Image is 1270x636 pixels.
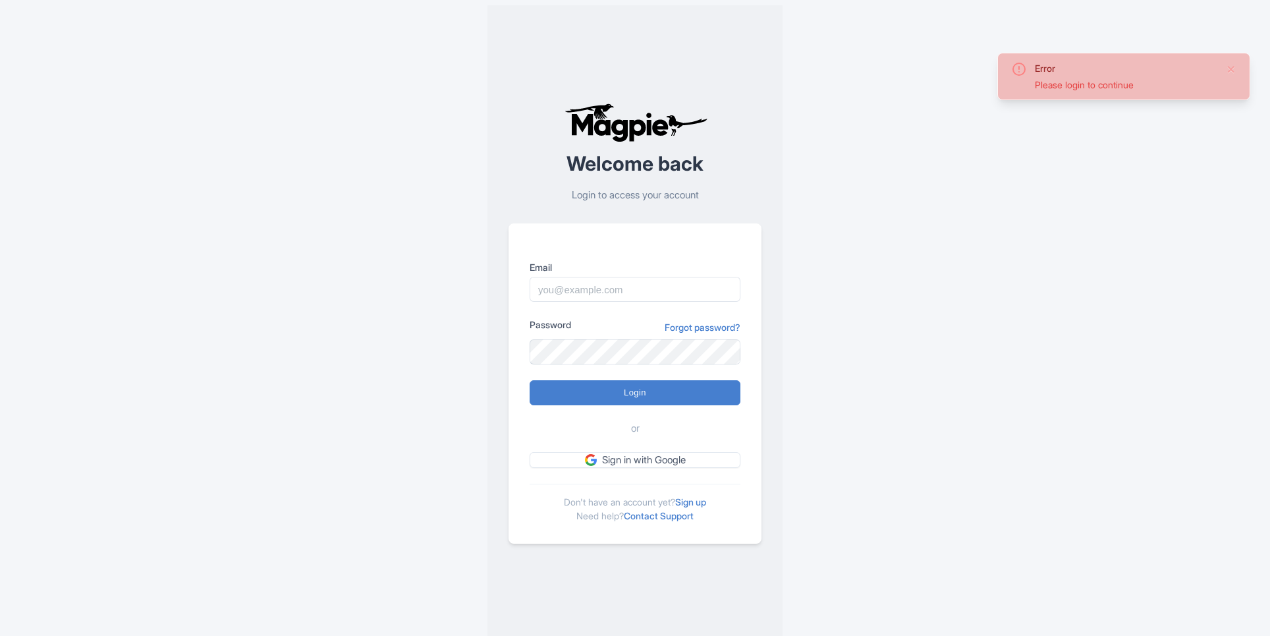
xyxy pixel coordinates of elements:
[1035,78,1215,92] div: Please login to continue
[530,260,740,274] label: Email
[530,277,740,302] input: you@example.com
[530,452,740,469] a: Sign in with Google
[585,454,597,466] img: google.svg
[530,484,740,523] div: Don't have an account yet? Need help?
[624,510,694,521] a: Contact Support
[530,318,571,332] label: Password
[561,103,709,142] img: logo-ab69f6fb50320c5b225c76a69d11143b.png
[509,188,761,203] p: Login to access your account
[1035,61,1215,75] div: Error
[530,380,740,405] input: Login
[1226,61,1236,77] button: Close
[675,496,706,507] a: Sign up
[665,320,740,334] a: Forgot password?
[631,421,640,436] span: or
[509,153,761,175] h2: Welcome back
